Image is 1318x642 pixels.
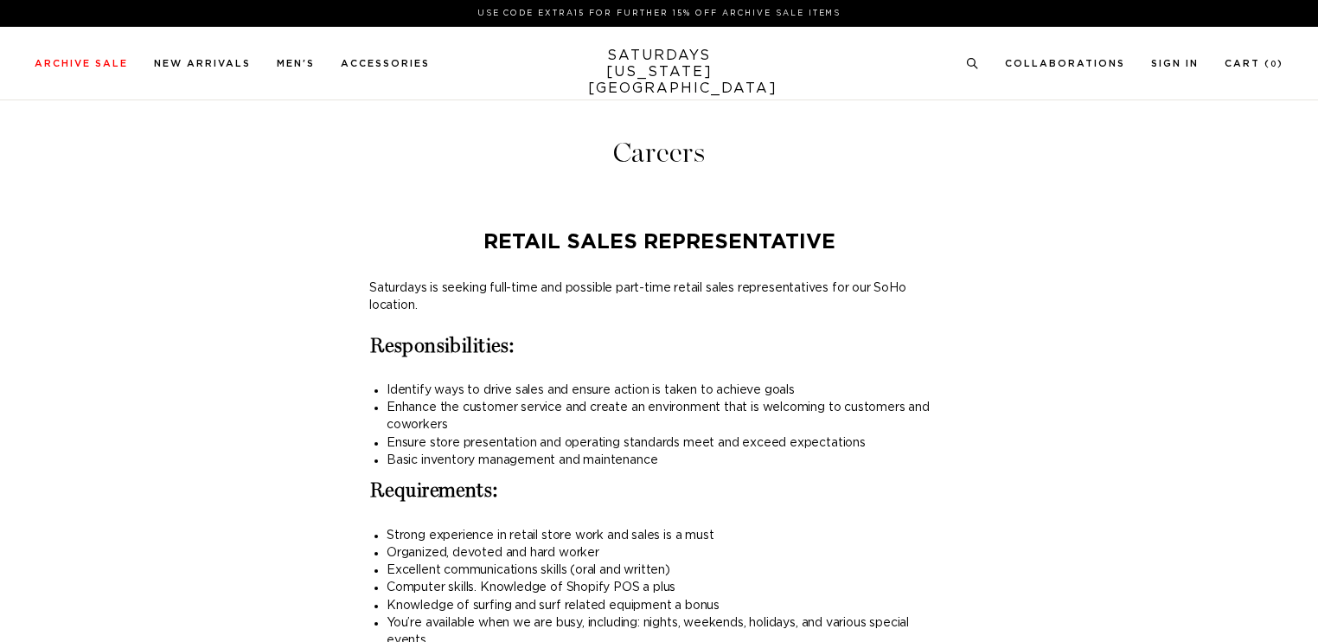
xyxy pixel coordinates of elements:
[387,564,670,576] span: Excellent communications skills (oral and written)
[387,401,930,431] span: Enhance the customer service and create an environment that is welcoming to customers and coworkers
[387,581,675,594] span: Computer skills. Knowledge of Shopify POS a plus
[369,279,949,315] p: Saturdays is seeking full-time and possible part-time retail sales representatives for our SoHo l...
[341,59,430,68] a: Accessories
[387,437,866,449] span: Ensure store presentation and operating standards meet and exceed expectations
[277,59,315,68] a: Men's
[42,7,1276,20] p: Use Code EXTRA15 for Further 15% Off Archive Sale Items
[154,59,251,68] a: New Arrivals
[483,232,835,253] b: Retail Sales Representative
[1151,59,1199,68] a: Sign In
[369,478,499,503] b: Requirements:
[1225,59,1283,68] a: Cart (0)
[387,384,795,396] span: Identify ways to drive sales and ensure action is taken to achieve goals
[387,454,657,466] span: Basic inventory management and maintenance
[387,530,713,542] span: Strong experience in retail store work and sales is a must
[387,600,720,612] span: Knowledge of surfing and surf related equipment a bonus
[35,59,128,68] a: Archive Sale
[71,138,1247,167] h1: Careers
[1270,61,1277,68] small: 0
[369,334,515,358] b: Responsibilities:
[1005,59,1125,68] a: Collaborations
[387,547,599,559] span: Organized, devoted and hard worker
[588,48,731,97] a: SATURDAYS[US_STATE][GEOGRAPHIC_DATA]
